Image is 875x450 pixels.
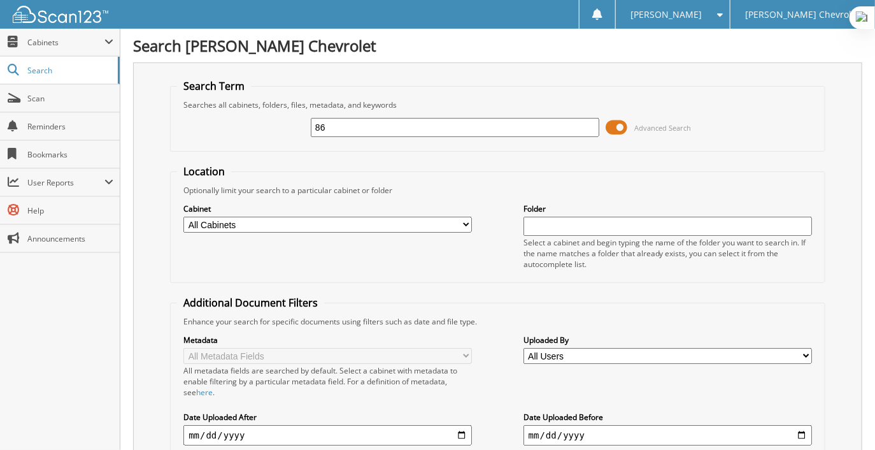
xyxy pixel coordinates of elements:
span: Announcements [27,233,113,244]
div: Optionally limit your search to a particular cabinet or folder [177,185,818,196]
span: User Reports [27,177,104,188]
label: Uploaded By [523,335,812,345]
span: Reminders [27,121,113,132]
span: Bookmarks [27,149,113,160]
label: Date Uploaded After [183,412,472,423]
div: Searches all cabinets, folders, files, metadata, and keywords [177,99,818,110]
span: [PERSON_NAME] [631,11,702,18]
iframe: Chat Widget [811,389,875,450]
span: [PERSON_NAME] Chevrolet [745,11,860,18]
span: Help [27,205,113,216]
div: Select a cabinet and begin typing the name of the folder you want to search in. If the name match... [523,237,812,270]
div: All metadata fields are searched by default. Select a cabinet with metadata to enable filtering b... [183,365,472,398]
span: Scan [27,93,113,104]
a: here [196,387,213,398]
span: Search [27,65,111,76]
img: scan123-logo-white.svg [13,6,108,23]
label: Cabinet [183,203,472,214]
input: end [523,425,812,446]
legend: Additional Document Filters [177,296,324,310]
label: Metadata [183,335,472,345]
div: Enhance your search for specific documents using filters such as date and file type. [177,316,818,327]
legend: Location [177,164,231,178]
span: Cabinets [27,37,104,48]
span: Advanced Search [634,123,691,133]
h1: Search [PERSON_NAME] Chevrolet [133,35,862,56]
input: start [183,425,472,446]
legend: Search Term [177,79,251,93]
label: Folder [523,203,812,214]
label: Date Uploaded Before [523,412,812,423]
